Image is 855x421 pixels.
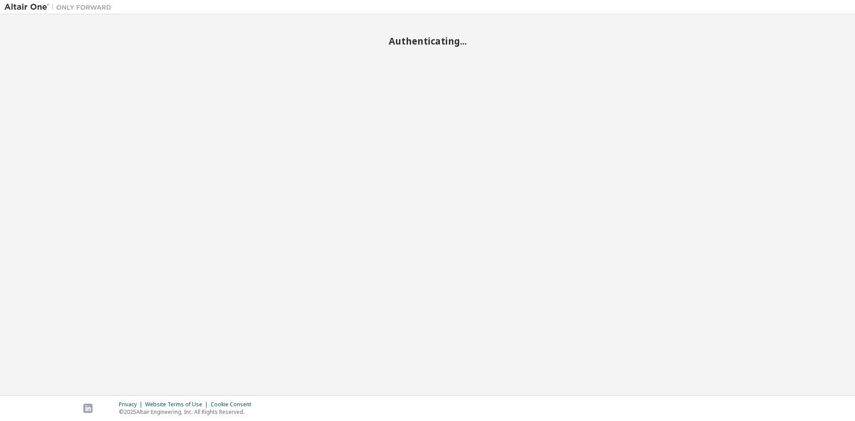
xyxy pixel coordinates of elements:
[4,3,116,12] img: Altair One
[4,35,851,47] h2: Authenticating...
[211,401,256,408] div: Cookie Consent
[119,408,256,416] p: © 2025 Altair Engineering, Inc. All Rights Reserved.
[145,401,211,408] div: Website Terms of Use
[119,401,145,408] div: Privacy
[83,404,93,413] img: linkedin.svg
